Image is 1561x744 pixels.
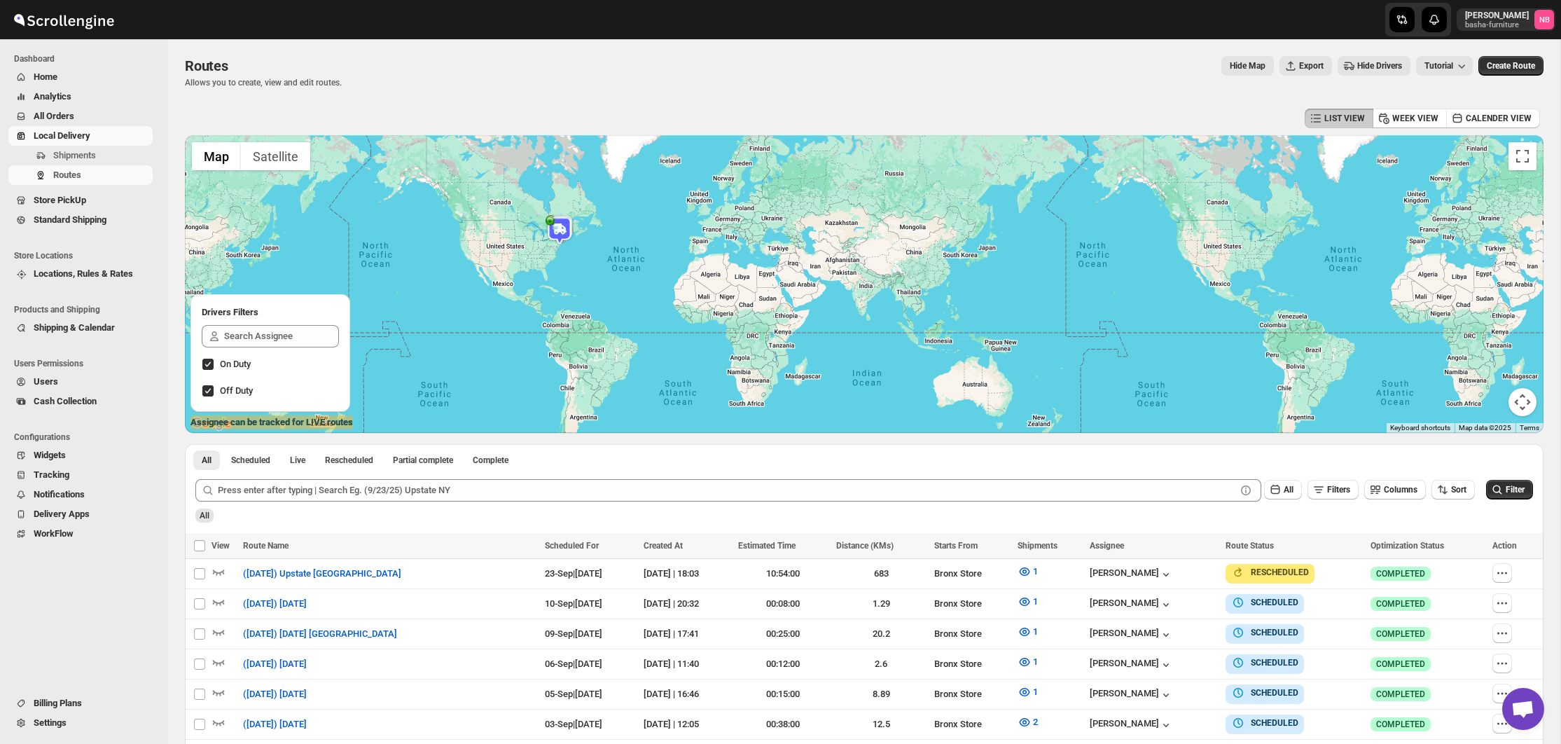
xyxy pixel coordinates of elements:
div: Bronx Store [934,687,1009,701]
button: Shipments [8,146,153,165]
span: All [1284,485,1293,495]
span: COMPLETED [1376,659,1425,670]
div: [DATE] | 17:41 [644,627,730,641]
p: Allows you to create, view and edit routes. [185,77,342,88]
div: [DATE] | 11:40 [644,657,730,671]
span: Partial complete [393,455,453,466]
span: ([DATE]) [DATE] [243,597,307,611]
span: 2 [1033,717,1038,727]
div: [DATE] | 20:32 [644,597,730,611]
span: Shipping & Calendar [34,322,115,333]
text: NB [1539,15,1550,25]
button: WEEK VIEW [1373,109,1447,128]
span: Nael Basha [1534,10,1554,29]
span: WorkFlow [34,528,74,539]
b: SCHEDULED [1251,598,1298,607]
button: [PERSON_NAME] [1090,598,1173,612]
div: [PERSON_NAME] [1090,688,1173,702]
b: SCHEDULED [1251,688,1298,698]
span: 1 [1033,626,1038,637]
button: [PERSON_NAME] [1090,658,1173,672]
span: Columns [1384,485,1417,495]
span: COMPLETED [1376,568,1425,579]
span: Analytics [34,91,71,102]
b: SCHEDULED [1251,628,1298,638]
span: Assignee [1090,541,1124,551]
div: Bronx Store [934,657,1009,671]
button: RESCHEDULED [1231,565,1309,579]
button: SCHEDULED [1231,686,1298,700]
span: Created At [644,541,683,551]
span: Local Delivery [34,130,90,141]
span: Scheduled For [545,541,599,551]
div: 00:08:00 [738,597,828,611]
button: 1 [1009,621,1046,643]
img: Google [188,415,235,433]
b: SCHEDULED [1251,658,1298,668]
span: Route Name [243,541,289,551]
button: Create Route [1478,56,1543,76]
button: 1 [1009,651,1046,673]
span: 10-Sep | [DATE] [545,598,602,609]
span: Routes [185,57,228,74]
button: ([DATE]) [DATE] [235,683,315,705]
button: Analytics [8,87,153,106]
span: Live [290,455,305,466]
button: 1 [1009,591,1046,613]
button: ([DATE]) [DATE] [235,653,315,675]
span: Filters [1327,485,1350,495]
button: Filter [1486,480,1533,500]
span: Shipments [53,150,96,160]
div: 00:15:00 [738,687,828,701]
h2: Drivers Filters [202,305,339,319]
span: Routes [53,170,81,180]
span: Users Permissions [14,358,158,369]
span: Widgets [34,450,66,460]
span: Hide Drivers [1357,60,1402,71]
span: Off Duty [220,385,253,396]
span: ([DATE]) [DATE] [243,717,307,731]
div: 10:54:00 [738,567,828,581]
span: Sort [1451,485,1466,495]
span: Settings [34,717,67,728]
div: 00:25:00 [738,627,828,641]
span: 1 [1033,656,1038,667]
input: Search Assignee [224,325,339,347]
span: Products and Shipping [14,304,158,315]
span: Configurations [14,432,158,443]
button: [PERSON_NAME] [1090,718,1173,732]
button: Home [8,67,153,87]
span: Create Route [1487,60,1535,71]
b: RESCHEDULED [1251,567,1309,577]
span: Store Locations [14,250,158,261]
button: Tracking [8,465,153,485]
button: ([DATE]) [DATE] [GEOGRAPHIC_DATA] [235,623,405,645]
span: Complete [473,455,508,466]
button: Routes [8,165,153,185]
button: Settings [8,713,153,733]
button: Columns [1364,480,1426,500]
span: Starts From [934,541,978,551]
button: Export [1279,56,1332,76]
span: Tracking [34,469,69,480]
span: 1 [1033,596,1038,607]
button: ([DATE]) [DATE] [235,713,315,736]
span: Estimated Time [738,541,796,551]
button: ([DATE]) Upstate [GEOGRAPHIC_DATA] [235,563,410,585]
span: COMPLETED [1376,689,1425,700]
span: Store PickUp [34,195,86,205]
span: Scheduled [231,455,270,466]
span: LIST VIEW [1324,113,1365,124]
div: 20.2 [836,627,926,641]
button: Show satellite imagery [241,142,310,170]
button: Locations, Rules & Rates [8,264,153,284]
div: [DATE] | 16:46 [644,687,730,701]
span: Distance (KMs) [836,541,894,551]
span: ([DATE]) [DATE] [243,687,307,701]
p: basha-furniture [1465,21,1529,29]
button: Map action label [1221,56,1274,76]
span: Home [34,71,57,82]
button: [PERSON_NAME] [1090,628,1173,642]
